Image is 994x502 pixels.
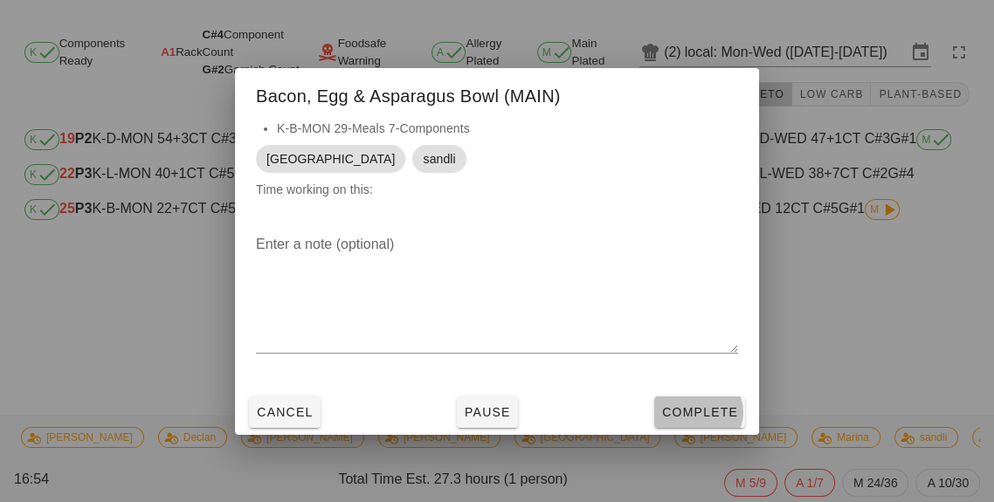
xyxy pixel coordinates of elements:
span: Complete [661,405,738,419]
div: Time working on this: [235,119,759,217]
span: Cancel [256,405,314,419]
div: Bacon, Egg & Asparagus Bowl (MAIN) [235,68,759,119]
button: Cancel [249,396,321,428]
span: Pause [464,405,511,419]
span: sandli [423,145,455,173]
li: K-B-MON 29-Meals 7-Components [277,119,738,138]
button: Complete [654,396,745,428]
button: Pause [457,396,518,428]
span: [GEOGRAPHIC_DATA] [266,145,395,173]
